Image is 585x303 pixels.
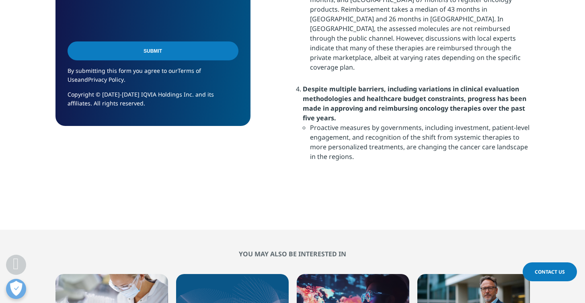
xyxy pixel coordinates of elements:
[310,123,530,167] li: Proactive measures by governments, including investment, patient-level engagement, and recognitio...
[535,268,565,275] span: Contact Us
[68,90,238,114] p: Copyright © [DATE]-[DATE] IQVIA Holdings Inc. and its affiliates. All rights reserved.
[303,85,526,122] strong: Despite multiple barriers, including variations in clinical evaluation methodologies and healthca...
[55,250,530,258] h2: You may also be interested in
[6,279,26,299] button: Open Preferences
[88,76,124,83] a: Privacy Policy
[523,262,577,281] a: Contact Us
[68,41,238,60] input: Submit
[68,66,238,90] p: By submitting this form you agree to our and .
